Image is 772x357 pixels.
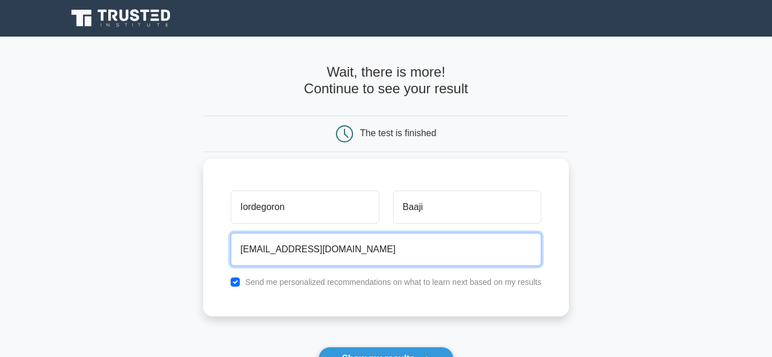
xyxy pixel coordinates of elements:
[231,191,379,224] input: First name
[393,191,541,224] input: Last name
[360,128,436,138] div: The test is finished
[231,233,541,266] input: Email
[245,277,541,287] label: Send me personalized recommendations on what to learn next based on my results
[203,64,569,97] h4: Wait, there is more! Continue to see your result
